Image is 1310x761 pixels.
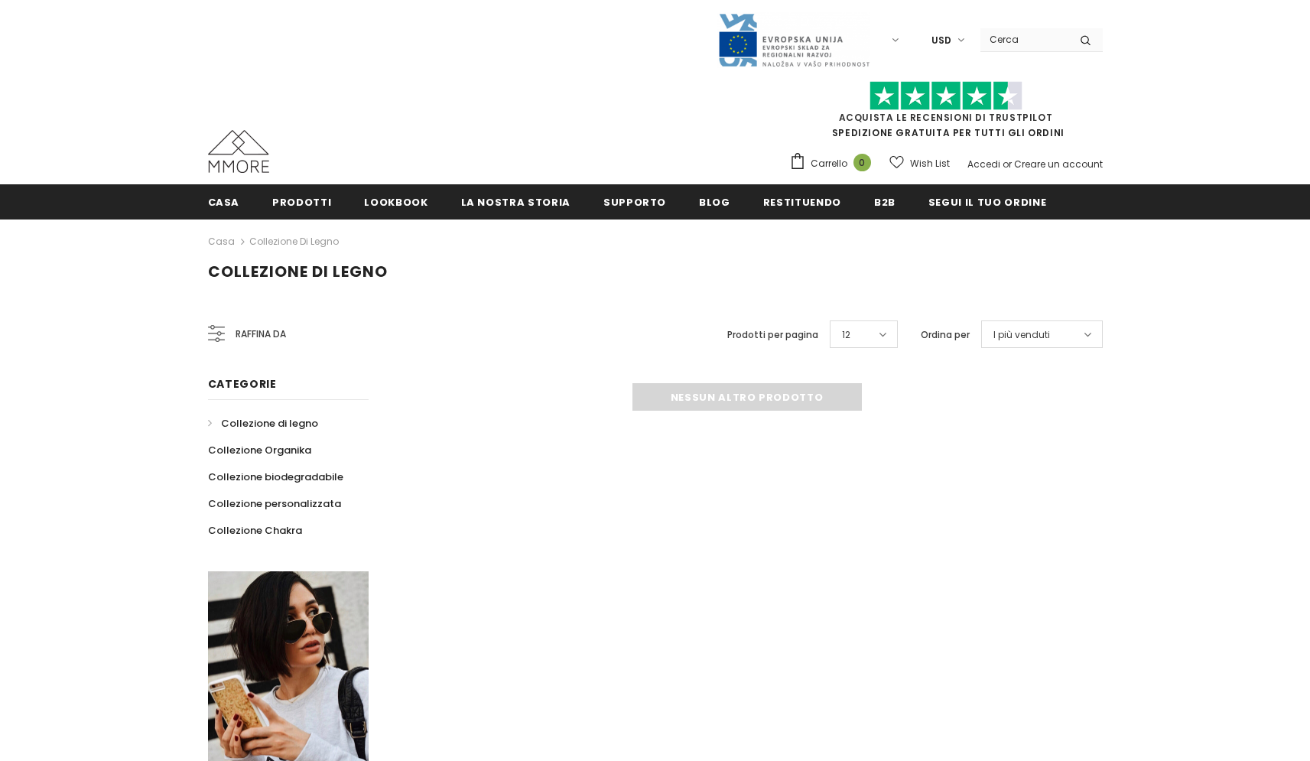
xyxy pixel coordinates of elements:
span: or [1003,158,1012,171]
input: Search Site [980,28,1068,50]
span: Blog [699,195,730,210]
span: Collezione di legno [221,416,318,431]
a: B2B [874,184,896,219]
span: Collezione Organika [208,443,311,457]
span: Collezione biodegradabile [208,470,343,484]
img: Fidati di Pilot Stars [870,81,1022,111]
label: Ordina per [921,327,970,343]
span: 12 [842,327,850,343]
label: Prodotti per pagina [727,327,818,343]
a: Collezione Chakra [208,517,302,544]
span: SPEDIZIONE GRATUITA PER TUTTI GLI ORDINI [789,88,1103,139]
span: B2B [874,195,896,210]
a: Restituendo [763,184,841,219]
a: Acquista le recensioni di TrustPilot [839,111,1053,124]
a: Collezione di legno [208,410,318,437]
span: Collezione personalizzata [208,496,341,511]
a: Prodotti [272,184,331,219]
span: Prodotti [272,195,331,210]
a: Carrello 0 [789,152,879,175]
span: La nostra storia [461,195,570,210]
a: Segui il tuo ordine [928,184,1046,219]
a: Creare un account [1014,158,1103,171]
span: Lookbook [364,195,427,210]
span: supporto [603,195,666,210]
a: Casa [208,233,235,251]
a: La nostra storia [461,184,570,219]
a: Collezione di legno [249,235,339,248]
img: Casi MMORE [208,130,269,173]
a: Collezione personalizzata [208,490,341,517]
a: Accedi [967,158,1000,171]
span: Carrello [811,156,847,171]
a: Lookbook [364,184,427,219]
a: Javni Razpis [717,33,870,46]
span: USD [931,33,951,48]
span: Collezione di legno [208,261,388,282]
span: Collezione Chakra [208,523,302,538]
img: Javni Razpis [717,12,870,68]
a: Wish List [889,150,950,177]
a: Casa [208,184,240,219]
span: Categorie [208,376,277,392]
span: I più venduti [993,327,1050,343]
span: 0 [853,154,871,171]
a: Collezione Organika [208,437,311,463]
a: Collezione biodegradabile [208,463,343,490]
span: Wish List [910,156,950,171]
span: Segui il tuo ordine [928,195,1046,210]
a: supporto [603,184,666,219]
span: Raffina da [236,326,286,343]
span: Restituendo [763,195,841,210]
a: Blog [699,184,730,219]
span: Casa [208,195,240,210]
